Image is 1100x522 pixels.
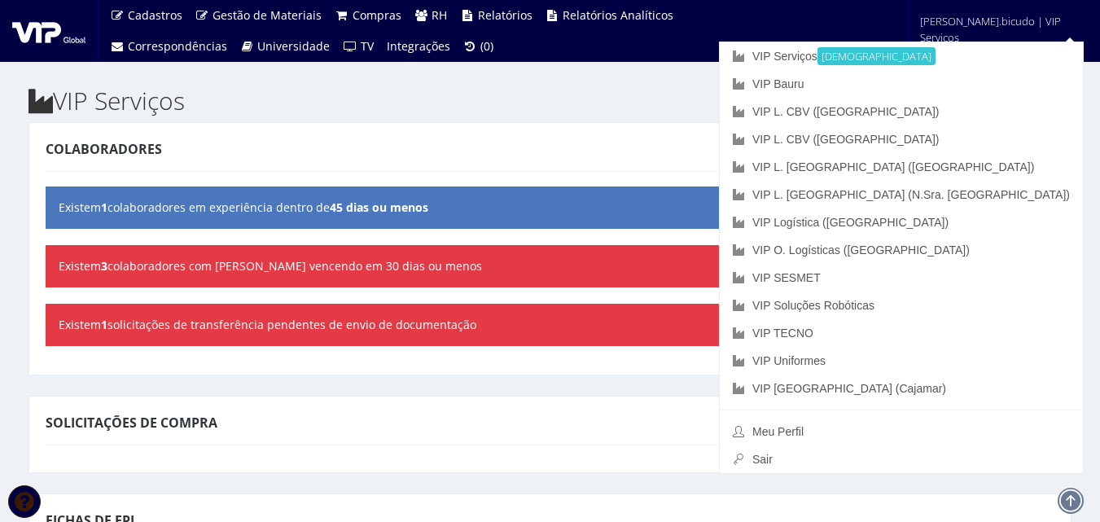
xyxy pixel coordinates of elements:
[920,13,1079,46] span: [PERSON_NAME].bicudo | VIP Serviços
[128,7,182,23] span: Cadastros
[46,186,1054,229] div: Existem colaboradores em experiência dentro de
[720,236,1083,264] a: VIP O. Logísticas ([GEOGRAPHIC_DATA])
[336,31,380,62] a: TV
[387,38,450,54] span: Integrações
[432,7,447,23] span: RH
[720,98,1083,125] a: VIP L. CBV ([GEOGRAPHIC_DATA])
[353,7,401,23] span: Compras
[46,140,162,158] span: Colaboradores
[720,319,1083,347] a: VIP TECNO
[720,42,1083,70] a: VIP Serviços[DEMOGRAPHIC_DATA]
[46,414,217,432] span: Solicitações de Compra
[720,445,1083,473] a: Sair
[46,245,1054,287] div: Existem colaboradores com [PERSON_NAME] vencendo em 30 dias ou menos
[257,38,330,54] span: Universidade
[46,304,1054,346] div: Existem solicitações de transferência pendentes de envio de documentação
[480,38,493,54] span: (0)
[720,153,1083,181] a: VIP L. [GEOGRAPHIC_DATA] ([GEOGRAPHIC_DATA])
[101,258,107,274] b: 3
[720,125,1083,153] a: VIP L. CBV ([GEOGRAPHIC_DATA])
[720,375,1083,402] a: VIP [GEOGRAPHIC_DATA] (Cajamar)
[103,31,234,62] a: Correspondências
[234,31,337,62] a: Universidade
[720,208,1083,236] a: VIP Logística ([GEOGRAPHIC_DATA])
[720,347,1083,375] a: VIP Uniformes
[330,200,428,215] b: 45 dias ou menos
[478,7,532,23] span: Relatórios
[101,200,107,215] b: 1
[720,70,1083,98] a: VIP Bauru
[720,292,1083,319] a: VIP Soluções Robóticas
[28,87,1072,114] h2: VIP Serviços
[457,31,501,62] a: (0)
[720,418,1083,445] a: Meu Perfil
[563,7,673,23] span: Relatórios Analíticos
[720,181,1083,208] a: VIP L. [GEOGRAPHIC_DATA] (N.Sra. [GEOGRAPHIC_DATA])
[213,7,322,23] span: Gestão de Materiais
[128,38,227,54] span: Correspondências
[817,47,936,65] small: [DEMOGRAPHIC_DATA]
[361,38,374,54] span: TV
[12,19,85,43] img: logo
[101,317,107,332] b: 1
[720,264,1083,292] a: VIP SESMET
[380,31,457,62] a: Integrações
